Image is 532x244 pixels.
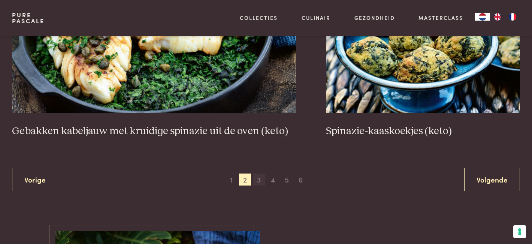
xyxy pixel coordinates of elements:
a: Collecties [240,14,278,22]
a: FR [505,13,520,21]
span: 3 [253,174,265,186]
a: Culinair [302,14,330,22]
aside: Language selected: Nederlands [475,13,520,21]
a: Volgende [464,168,520,192]
div: Language [475,13,490,21]
ul: Language list [490,13,520,21]
a: Masterclass [418,14,463,22]
span: 4 [267,174,279,186]
button: Uw voorkeuren voor toestemming voor trackingtechnologieën [513,225,526,238]
a: Gezondheid [354,14,395,22]
span: 5 [281,174,293,186]
a: NL [475,13,490,21]
h3: Spinazie-kaaskoekjes (keto) [326,125,520,138]
a: PurePascale [12,12,45,24]
h3: Gebakken kabeljauw met kruidige spinazie uit de oven (keto) [12,125,296,138]
span: 2 [239,174,251,186]
a: Vorige [12,168,58,192]
span: 1 [225,174,237,186]
span: 6 [295,174,307,186]
a: EN [490,13,505,21]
